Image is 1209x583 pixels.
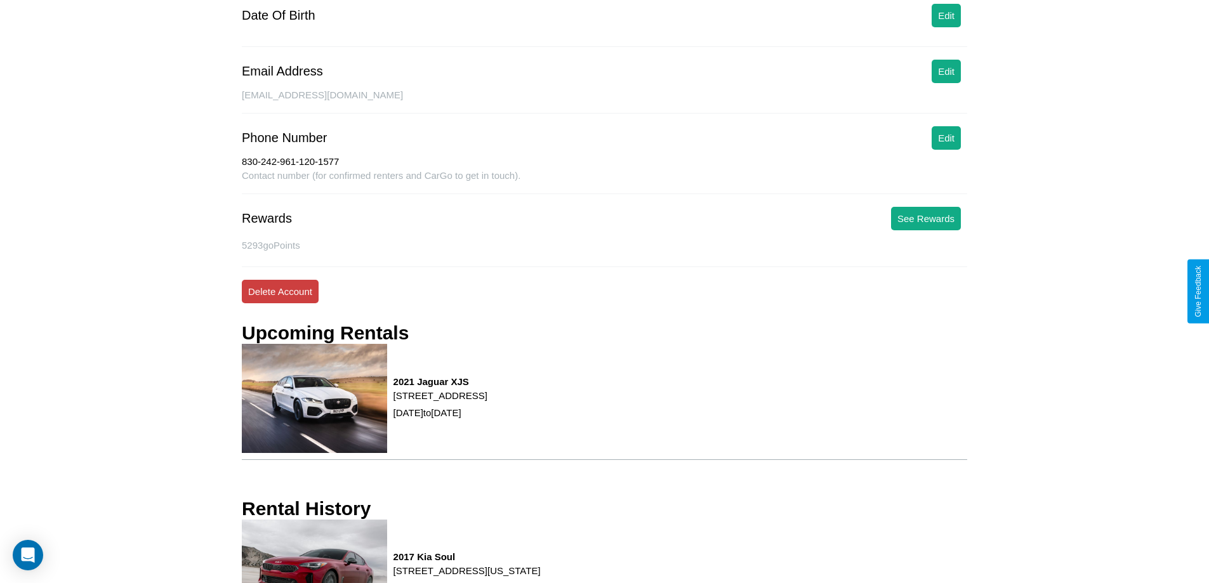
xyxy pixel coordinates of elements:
div: Open Intercom Messenger [13,540,43,570]
button: See Rewards [891,207,961,230]
button: Edit [932,126,961,150]
div: Contact number (for confirmed renters and CarGo to get in touch). [242,170,967,194]
div: Give Feedback [1194,266,1203,317]
p: [STREET_ADDRESS] [393,387,487,404]
button: Delete Account [242,280,319,303]
h3: 2017 Kia Soul [393,551,541,562]
div: Rewards [242,211,292,226]
p: 5293 goPoints [242,237,967,254]
h3: 2021 Jaguar XJS [393,376,487,387]
p: [STREET_ADDRESS][US_STATE] [393,562,541,579]
div: [EMAIL_ADDRESS][DOMAIN_NAME] [242,89,967,114]
button: Edit [932,60,961,83]
div: Date Of Birth [242,8,315,23]
img: rental [242,344,387,452]
div: Email Address [242,64,323,79]
h3: Upcoming Rentals [242,322,409,344]
div: 830-242-961-120-1577 [242,156,967,170]
p: [DATE] to [DATE] [393,404,487,421]
div: Phone Number [242,131,327,145]
h3: Rental History [242,498,371,520]
button: Edit [932,4,961,27]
